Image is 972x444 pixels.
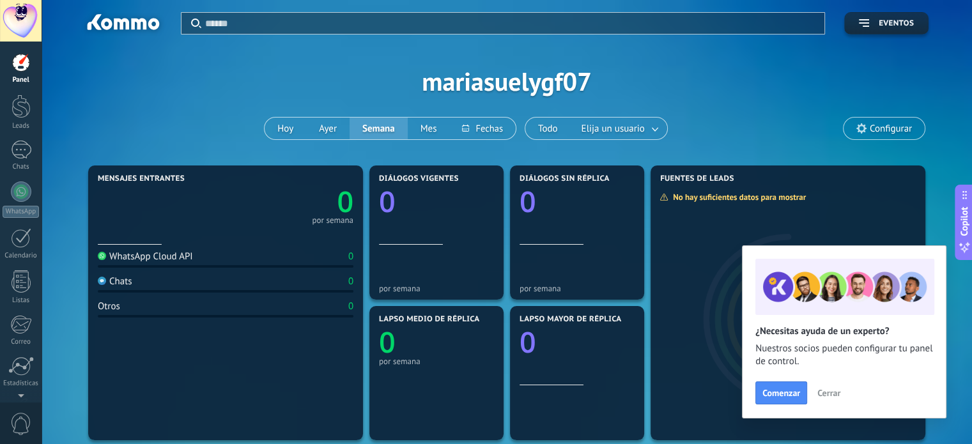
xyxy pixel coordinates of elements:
[350,118,408,139] button: Semana
[755,325,933,337] h2: ¿Necesitas ayuda de un experto?
[958,206,971,236] span: Copilot
[379,182,396,221] text: 0
[3,163,40,171] div: Chats
[812,383,846,402] button: Cerrar
[525,118,571,139] button: Todo
[844,12,929,34] button: Eventos
[98,250,193,263] div: WhatsApp Cloud API
[98,174,185,183] span: Mensajes entrantes
[3,76,40,84] div: Panel
[449,118,515,139] button: Fechas
[520,284,635,293] div: por semana
[408,118,450,139] button: Mes
[520,182,536,221] text: 0
[660,192,815,203] div: No hay suficientes datos para mostrar
[379,323,396,362] text: 0
[98,277,106,285] img: Chats
[306,118,350,139] button: Ayer
[379,315,480,324] span: Lapso medio de réplica
[348,275,353,287] div: 0
[348,250,353,263] div: 0
[226,182,353,221] a: 0
[348,300,353,312] div: 0
[98,300,120,312] div: Otros
[312,217,353,224] div: por semana
[3,206,39,218] div: WhatsApp
[3,296,40,305] div: Listas
[579,120,647,137] span: Elija un usuario
[520,315,621,324] span: Lapso mayor de réplica
[98,252,106,260] img: WhatsApp Cloud API
[870,123,912,134] span: Configurar
[520,174,610,183] span: Diálogos sin réplica
[3,379,40,388] div: Estadísticas
[571,118,667,139] button: Elija un usuario
[762,388,800,397] span: Comenzar
[379,284,494,293] div: por semana
[379,174,459,183] span: Diálogos vigentes
[3,338,40,346] div: Correo
[817,388,840,397] span: Cerrar
[3,252,40,260] div: Calendario
[98,275,132,287] div: Chats
[879,19,914,28] span: Eventos
[520,323,536,362] text: 0
[337,182,353,221] text: 0
[755,342,933,368] span: Nuestros socios pueden configurar tu panel de control.
[379,356,494,366] div: por semana
[660,174,734,183] span: Fuentes de leads
[265,118,306,139] button: Hoy
[3,122,40,130] div: Leads
[755,381,807,404] button: Comenzar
